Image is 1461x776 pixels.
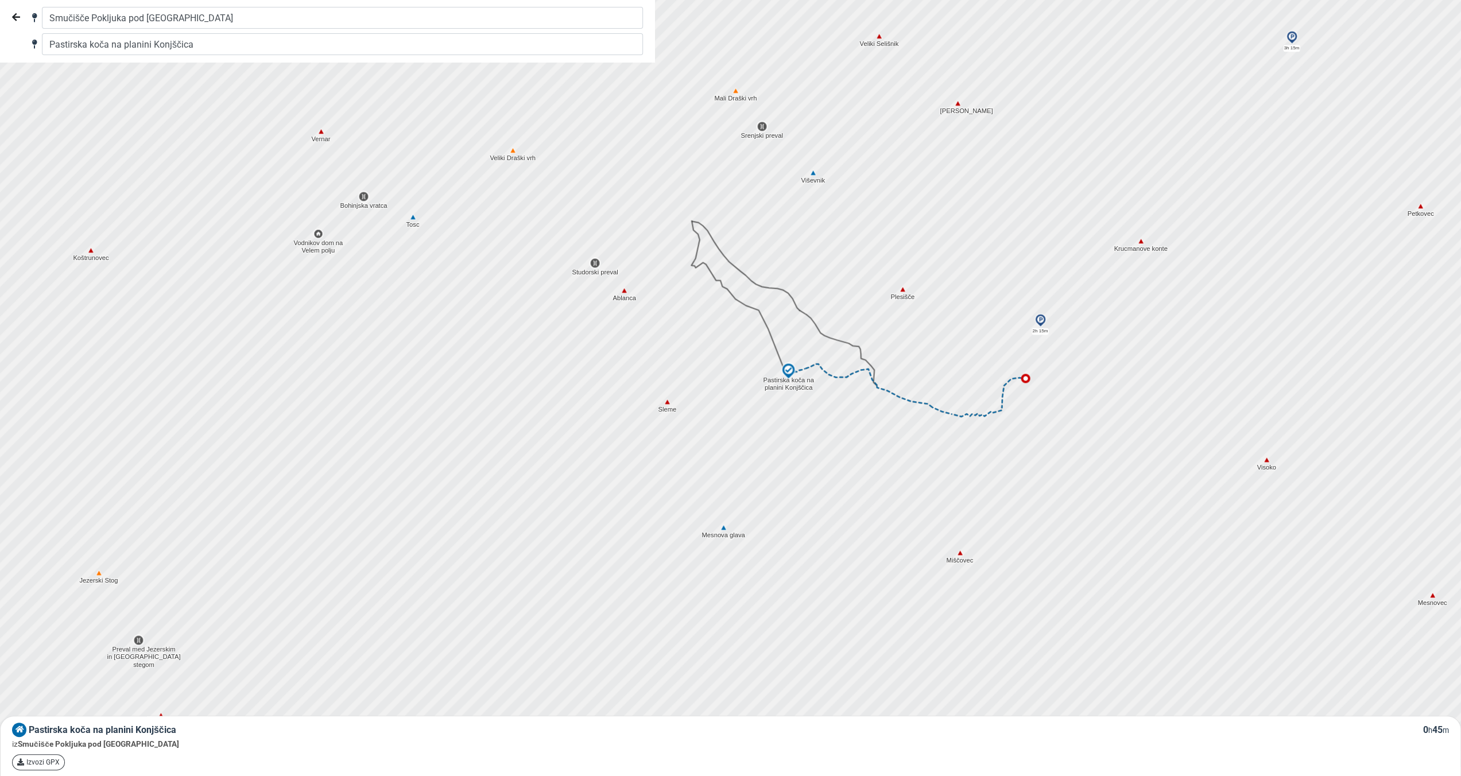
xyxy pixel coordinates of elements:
[1443,726,1449,735] small: m
[1428,726,1432,735] small: h
[42,7,643,29] input: Izhodišče
[12,738,1449,750] div: iz
[42,33,643,55] input: Cilj
[12,754,65,770] a: Izvozi GPX
[18,739,179,748] span: Smučišče Pokljuka pod [GEOGRAPHIC_DATA]
[5,7,28,29] button: Nazaj
[29,724,176,735] span: Pastirska koča na planini Konjščica
[1423,724,1449,735] span: 0 45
